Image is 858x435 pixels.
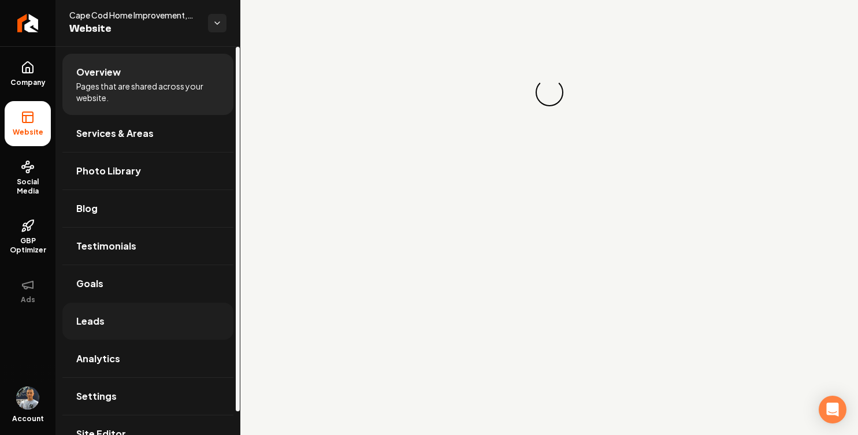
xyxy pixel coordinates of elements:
[16,386,39,410] img: Tony Sivitski
[16,295,40,304] span: Ads
[76,277,103,291] span: Goals
[5,151,51,205] a: Social Media
[69,21,199,37] span: Website
[76,352,120,366] span: Analytics
[16,386,39,410] button: Open user button
[76,202,98,215] span: Blog
[62,303,233,340] a: Leads
[76,389,117,403] span: Settings
[536,79,563,106] div: Loading
[76,80,220,103] span: Pages that are shared across your website.
[62,340,233,377] a: Analytics
[62,153,233,189] a: Photo Library
[69,9,199,21] span: Cape Cod Home Improvement, Inc
[6,78,50,87] span: Company
[62,228,233,265] a: Testimonials
[76,239,136,253] span: Testimonials
[5,269,51,314] button: Ads
[76,164,141,178] span: Photo Library
[819,396,846,423] div: Open Intercom Messenger
[12,414,44,423] span: Account
[62,378,233,415] a: Settings
[62,190,233,227] a: Blog
[76,65,121,79] span: Overview
[62,265,233,302] a: Goals
[17,14,39,32] img: Rebolt Logo
[5,236,51,255] span: GBP Optimizer
[76,127,154,140] span: Services & Areas
[76,314,105,328] span: Leads
[5,177,51,196] span: Social Media
[5,210,51,264] a: GBP Optimizer
[5,51,51,96] a: Company
[8,128,48,137] span: Website
[62,115,233,152] a: Services & Areas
